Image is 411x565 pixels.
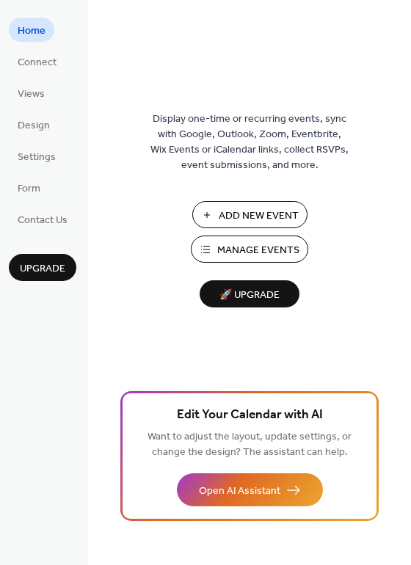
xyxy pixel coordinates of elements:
[192,201,308,228] button: Add New Event
[20,261,65,277] span: Upgrade
[18,87,45,102] span: Views
[219,208,299,224] span: Add New Event
[200,280,299,307] button: 🚀 Upgrade
[18,150,56,165] span: Settings
[177,405,323,426] span: Edit Your Calendar with AI
[191,236,308,263] button: Manage Events
[9,175,49,200] a: Form
[208,285,291,305] span: 🚀 Upgrade
[18,213,68,228] span: Contact Us
[9,81,54,105] a: Views
[9,49,65,73] a: Connect
[150,112,349,173] span: Display one-time or recurring events, sync with Google, Outlook, Zoom, Eventbrite, Wix Events or ...
[9,144,65,168] a: Settings
[217,243,299,258] span: Manage Events
[18,181,40,197] span: Form
[9,254,76,281] button: Upgrade
[9,207,76,231] a: Contact Us
[18,55,57,70] span: Connect
[9,18,54,42] a: Home
[18,118,50,134] span: Design
[148,427,352,462] span: Want to adjust the layout, update settings, or change the design? The assistant can help.
[9,112,59,136] a: Design
[18,23,46,39] span: Home
[177,473,323,506] button: Open AI Assistant
[199,484,280,499] span: Open AI Assistant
